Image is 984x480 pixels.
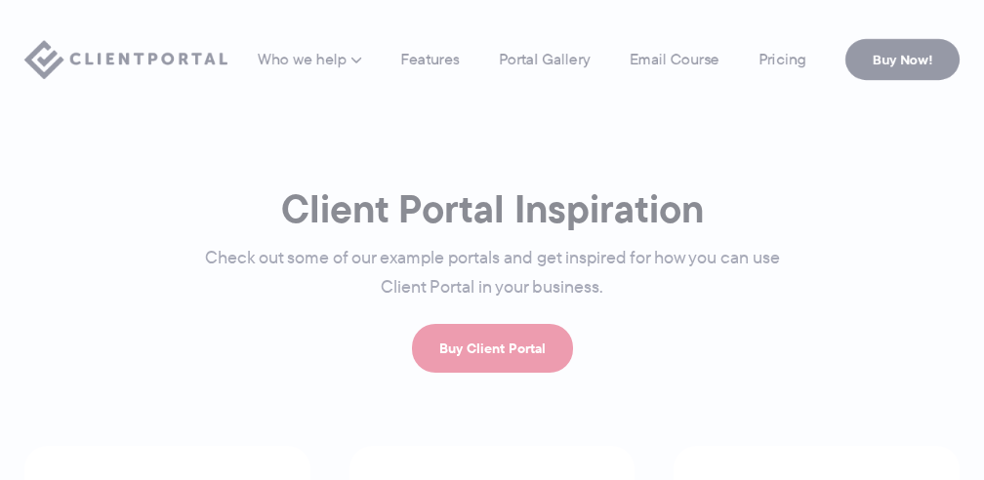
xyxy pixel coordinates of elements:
[499,52,591,67] a: Portal Gallery
[412,324,573,373] a: Buy Client Portal
[758,52,806,67] a: Pricing
[630,52,719,67] a: Email Course
[400,52,460,67] a: Features
[258,52,361,67] a: Who we help
[165,244,819,302] p: Check out some of our example portals and get inspired for how you can use Client Portal in your ...
[165,184,819,233] h1: Client Portal Inspiration
[845,39,960,80] a: Buy Now!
